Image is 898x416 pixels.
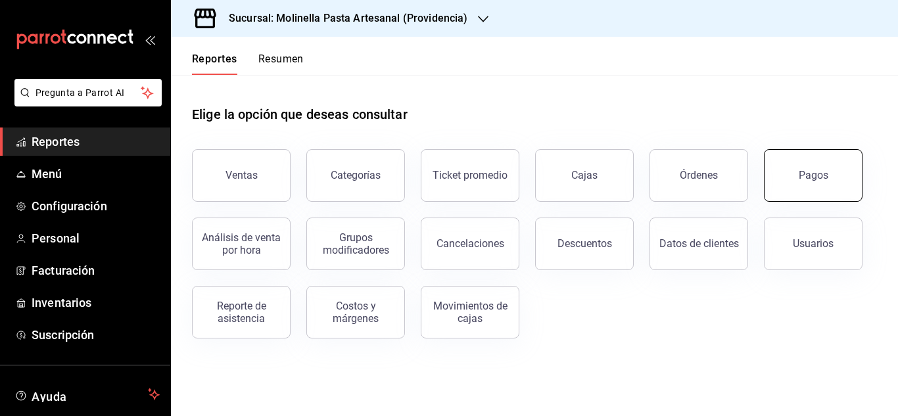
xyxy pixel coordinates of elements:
[32,262,160,279] span: Facturación
[32,294,160,312] span: Inventarios
[764,218,863,270] button: Usuarios
[32,386,143,402] span: Ayuda
[421,149,519,202] button: Ticket promedio
[315,231,396,256] div: Grupos modificadores
[192,218,291,270] button: Análisis de venta por hora
[218,11,467,26] h3: Sucursal: Molinella Pasta Artesanal (Providencia)
[680,169,718,181] div: Órdenes
[315,300,396,325] div: Costos y márgenes
[192,53,237,75] button: Reportes
[659,237,739,250] div: Datos de clientes
[32,229,160,247] span: Personal
[535,218,634,270] button: Descuentos
[331,169,381,181] div: Categorías
[192,104,408,124] h1: Elige la opción que deseas consultar
[571,168,598,183] div: Cajas
[650,149,748,202] button: Órdenes
[32,133,160,150] span: Reportes
[437,237,504,250] div: Cancelaciones
[35,86,141,100] span: Pregunta a Parrot AI
[258,53,304,75] button: Resumen
[32,197,160,215] span: Configuración
[192,149,291,202] button: Ventas
[421,286,519,338] button: Movimientos de cajas
[192,53,304,75] div: navigation tabs
[433,169,508,181] div: Ticket promedio
[9,95,162,109] a: Pregunta a Parrot AI
[650,218,748,270] button: Datos de clientes
[225,169,258,181] div: Ventas
[32,326,160,344] span: Suscripción
[799,169,828,181] div: Pagos
[535,149,634,202] a: Cajas
[306,218,405,270] button: Grupos modificadores
[145,34,155,45] button: open_drawer_menu
[32,165,160,183] span: Menú
[421,218,519,270] button: Cancelaciones
[14,79,162,106] button: Pregunta a Parrot AI
[793,237,834,250] div: Usuarios
[306,149,405,202] button: Categorías
[201,231,282,256] div: Análisis de venta por hora
[764,149,863,202] button: Pagos
[306,286,405,338] button: Costos y márgenes
[201,300,282,325] div: Reporte de asistencia
[192,286,291,338] button: Reporte de asistencia
[557,237,612,250] div: Descuentos
[429,300,511,325] div: Movimientos de cajas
